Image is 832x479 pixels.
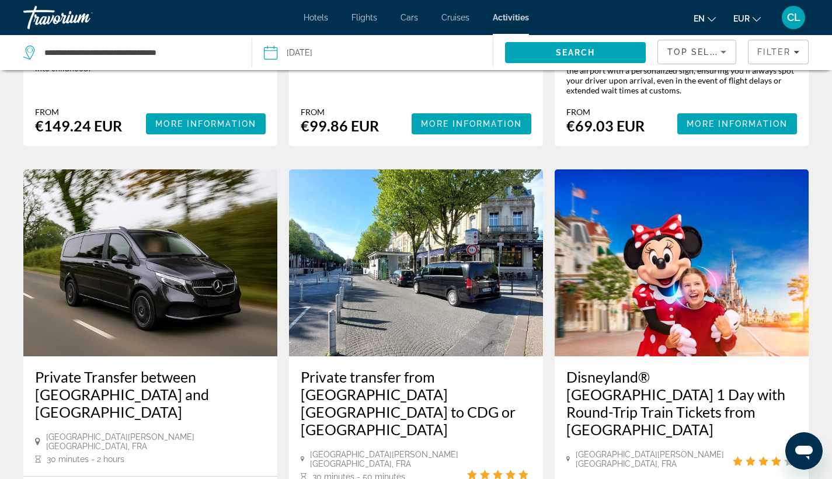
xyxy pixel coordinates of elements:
a: Disneyland® [GEOGRAPHIC_DATA] 1 Day with Round-Trip Train Tickets from [GEOGRAPHIC_DATA] [566,368,797,438]
img: Private Transfer between Disneyland and Paris [23,169,277,356]
span: 30 minutes - 2 hours [47,454,124,464]
div: From [35,107,122,117]
span: EUR [733,14,750,23]
span: More Information [687,119,788,129]
span: en [694,14,705,23]
span: Filter [757,47,791,57]
div: €99.86 EUR [301,117,379,134]
div: From [301,107,379,117]
button: Change currency [733,10,761,27]
button: Change language [694,10,716,27]
a: Cars [401,13,418,22]
span: [GEOGRAPHIC_DATA][PERSON_NAME][GEOGRAPHIC_DATA], FRA [576,450,733,468]
button: Filters [748,40,809,64]
span: More Information [421,119,522,129]
div: €149.24 EUR [35,117,122,134]
mat-select: Sort by [667,45,726,59]
a: Private transfer from [GEOGRAPHIC_DATA] [GEOGRAPHIC_DATA] to CDG or [GEOGRAPHIC_DATA] [301,368,531,438]
button: User Menu [778,5,809,30]
img: Private transfer from DisneyLand Paris to CDG or ORY airport [289,169,543,356]
a: Travorium [23,2,140,33]
input: Search destination [43,44,234,61]
span: More Information [155,119,256,129]
a: Hotels [304,13,328,22]
button: More Information [412,113,531,134]
span: Top Sellers [667,47,734,57]
span: Search [556,48,596,57]
button: More Information [146,113,266,134]
a: Cruises [441,13,469,22]
a: Private Transfer between [GEOGRAPHIC_DATA] and [GEOGRAPHIC_DATA] [35,368,266,421]
button: Search [505,42,646,63]
span: [GEOGRAPHIC_DATA][PERSON_NAME][GEOGRAPHIC_DATA], FRA [46,432,266,451]
div: €69.03 EUR [566,117,645,134]
button: [DATE]Date: Dec 19, 2025 [264,35,492,70]
span: CL [787,12,800,23]
span: [GEOGRAPHIC_DATA][PERSON_NAME][GEOGRAPHIC_DATA], FRA [310,450,467,468]
div: From [566,107,645,117]
img: Disneyland® Paris 1 Day with Round-Trip Train Tickets from Paris [555,169,809,356]
a: Activities [493,13,529,22]
a: Flights [351,13,377,22]
iframe: Bouton de lancement de la fenêtre de messagerie [785,432,823,470]
button: More Information [677,113,797,134]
